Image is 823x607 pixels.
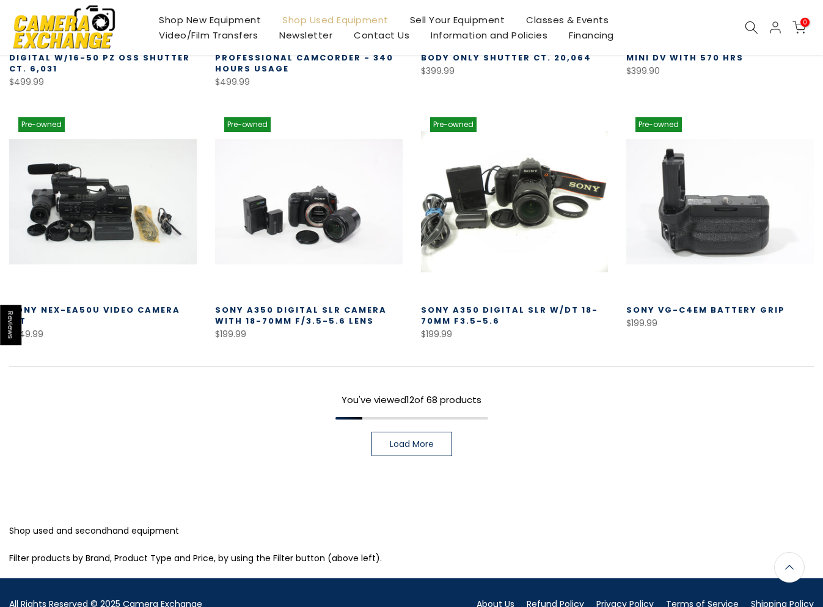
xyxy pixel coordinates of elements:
a: Sony a350 Digital SLR w/DT 18-70mm f3.5-5.6 [421,304,598,327]
a: Video/Film Transfers [148,27,269,43]
a: Sony NEX-EA50U Video Camera Kit [9,304,180,327]
div: $499.99 [215,75,403,90]
a: Sony a350 Digital SLR Camera with 18-70mm f/3.5-5.6 Lens [215,304,387,327]
span: Load More [390,440,434,448]
a: Sony VG-C4EM Battery Grip [626,304,785,316]
p: Filter products by Brand, Product Type and Price, by using the Filter button (above left). [9,551,814,566]
div: $199.99 [215,327,403,342]
a: Load More [371,432,452,456]
a: Contact Us [343,27,420,43]
div: $399.90 [626,64,814,79]
div: $199.99 [626,316,814,331]
a: Newsletter [269,27,343,43]
a: Back to the top [774,552,805,583]
span: 0 [800,18,810,27]
span: 12 [406,393,414,406]
a: Financing [558,27,625,43]
a: Shop Used Equipment [272,12,400,27]
a: Information and Policies [420,27,558,43]
a: Sell Your Equipment [399,12,516,27]
div: $499.99 [9,75,197,90]
a: Classes & Events [516,12,620,27]
a: Sony HXR-NX5U NXCAM Professional Camcorder - 340 hours usage [215,41,393,75]
a: Shop New Equipment [148,12,272,27]
p: Shop used and secondhand equipment [9,523,814,539]
div: $399.99 [421,64,609,79]
a: Sony a6000 24.3mp Mirrorless Digital w/16-50 PZ OSS Shutter Ct. 6,031 [9,41,190,75]
a: 0 [792,21,806,34]
div: $199.99 [421,327,609,342]
span: You've viewed of 68 products [342,393,481,406]
div: $349.99 [9,327,197,342]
